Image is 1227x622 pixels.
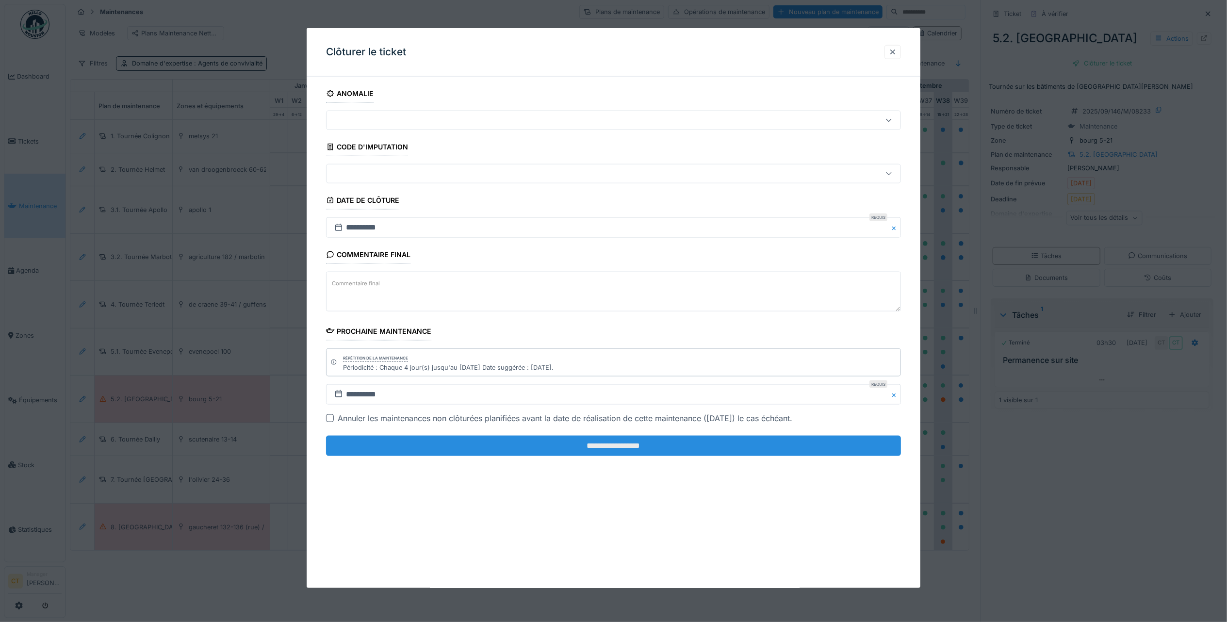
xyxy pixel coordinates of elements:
button: Close [890,384,901,405]
div: Prochaine maintenance [326,324,431,340]
div: Requis [869,213,887,221]
div: Annuler les maintenances non clôturées planifiées avant la date de réalisation de cette maintenan... [338,412,792,424]
label: Commentaire final [330,277,382,289]
div: Date de clôture [326,193,399,210]
div: Périodicité : Chaque 4 jour(s) jusqu'au [DATE] Date suggérée : [DATE]. [343,363,554,372]
div: Anomalie [326,86,374,103]
div: Code d'imputation [326,140,408,156]
div: Commentaire final [326,247,410,264]
div: Répétition de la maintenance [343,355,408,361]
button: Close [890,217,901,238]
h3: Clôturer le ticket [326,46,406,58]
div: Requis [869,380,887,388]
